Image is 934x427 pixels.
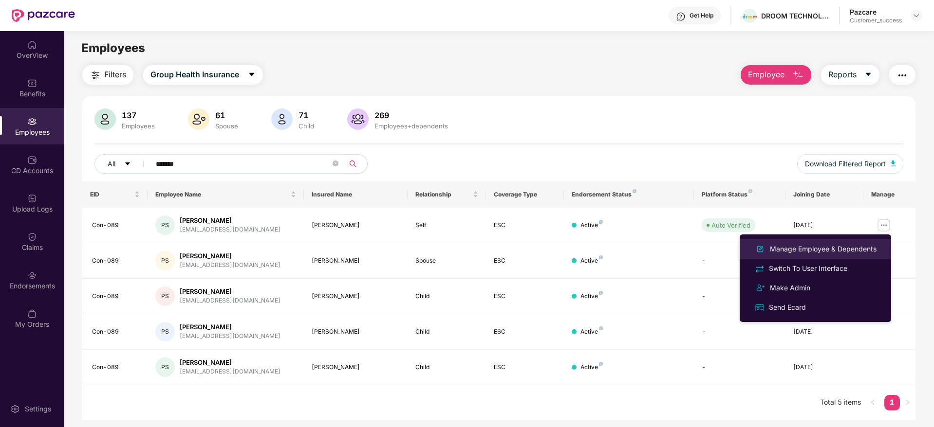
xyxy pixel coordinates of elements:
img: svg+xml;base64,PHN2ZyB4bWxucz0iaHR0cDovL3d3dy53My5vcmcvMjAwMC9zdmciIHdpZHRoPSIyNCIgaGVpZ2h0PSIyNC... [90,70,101,81]
div: Con-089 [92,327,140,337]
span: left [870,399,876,405]
li: Total 5 items [820,395,861,410]
div: DROOM TECHNOLOGY PRIVATE LIMITED [761,11,829,20]
td: - [694,350,785,385]
div: Manage Employee & Dependents [768,244,878,254]
img: svg+xml;base64,PHN2ZyB4bWxucz0iaHR0cDovL3d3dy53My5vcmcvMjAwMC9zdmciIHhtbG5zOnhsaW5rPSJodHRwOi8vd3... [792,70,804,81]
img: svg+xml;base64,PHN2ZyBpZD0iTXlfT3JkZXJzIiBkYXRhLW5hbWU9Ik15IE9yZGVycyIgeG1sbnM9Imh0dHA6Ly93d3cudz... [27,309,37,319]
div: [PERSON_NAME] [180,251,280,261]
div: Active [580,221,603,230]
th: Manage [863,181,915,208]
img: svg+xml;base64,PHN2ZyB4bWxucz0iaHR0cDovL3d3dy53My5vcmcvMjAwMC9zdmciIHdpZHRoPSIxNiIgaGVpZ2h0PSIxNi... [754,302,765,313]
div: ESC [494,363,556,372]
div: Active [580,363,603,372]
img: svg+xml;base64,PHN2ZyBpZD0iRW5kb3JzZW1lbnRzIiB4bWxucz0iaHR0cDovL3d3dy53My5vcmcvMjAwMC9zdmciIHdpZH... [27,270,37,280]
button: Reportscaret-down [821,65,879,85]
span: right [905,399,911,405]
div: Make Admin [768,283,812,293]
span: Employees [81,41,145,55]
img: svg+xml;base64,PHN2ZyBpZD0iRW1wbG95ZWVzIiB4bWxucz0iaHR0cDovL3d3dy53My5vcmcvMjAwMC9zdmciIHdpZHRoPS... [27,117,37,126]
div: 137 [120,110,157,120]
img: svg+xml;base64,PHN2ZyB4bWxucz0iaHR0cDovL3d3dy53My5vcmcvMjAwMC9zdmciIHdpZHRoPSI4IiBoZWlnaHQ9IjgiIH... [633,189,636,193]
div: PS [155,251,175,270]
td: - [694,314,785,350]
img: svg+xml;base64,PHN2ZyB4bWxucz0iaHR0cDovL3d3dy53My5vcmcvMjAwMC9zdmciIHdpZHRoPSIyNCIgaGVpZ2h0PSIyNC... [754,264,765,274]
td: - [694,279,785,314]
span: Group Health Insurance [150,69,239,81]
div: Con-089 [92,292,140,301]
th: Insured Name [304,181,408,208]
div: ESC [494,327,556,337]
div: Con-089 [92,256,140,266]
div: PS [155,357,175,377]
div: Active [580,292,603,301]
img: svg+xml;base64,PHN2ZyB4bWxucz0iaHR0cDovL3d3dy53My5vcmcvMjAwMC9zdmciIHdpZHRoPSI4IiBoZWlnaHQ9IjgiIH... [599,326,603,330]
img: svg+xml;base64,PHN2ZyB4bWxucz0iaHR0cDovL3d3dy53My5vcmcvMjAwMC9zdmciIHhtbG5zOnhsaW5rPSJodHRwOi8vd3... [347,108,369,130]
div: ESC [494,256,556,266]
img: svg+xml;base64,PHN2ZyB4bWxucz0iaHR0cDovL3d3dy53My5vcmcvMjAwMC9zdmciIHhtbG5zOnhsaW5rPSJodHRwOi8vd3... [754,243,766,255]
span: EID [90,191,132,198]
span: Download Filtered Report [805,159,886,169]
span: caret-down [124,160,131,168]
td: - [694,243,785,279]
li: Previous Page [865,395,880,410]
div: [PERSON_NAME] [180,216,280,225]
img: svg+xml;base64,PHN2ZyB4bWxucz0iaHR0cDovL3d3dy53My5vcmcvMjAwMC9zdmciIHhtbG5zOnhsaW5rPSJodHRwOi8vd3... [271,108,293,130]
span: Employee Name [155,191,289,198]
img: svg+xml;base64,PHN2ZyB4bWxucz0iaHR0cDovL3d3dy53My5vcmcvMjAwMC9zdmciIHhtbG5zOnhsaW5rPSJodHRwOi8vd3... [891,160,896,166]
img: svg+xml;base64,PHN2ZyBpZD0iQ0RfQWNjb3VudHMiIGRhdGEtbmFtZT0iQ0QgQWNjb3VudHMiIHhtbG5zPSJodHRwOi8vd3... [27,155,37,165]
img: svg+xml;base64,PHN2ZyB4bWxucz0iaHR0cDovL3d3dy53My5vcmcvMjAwMC9zdmciIHdpZHRoPSIyNCIgaGVpZ2h0PSIyNC... [754,282,766,294]
img: droom.png [743,14,757,18]
div: Con-089 [92,363,140,372]
th: Relationship [408,181,486,208]
img: svg+xml;base64,PHN2ZyBpZD0iU2V0dGluZy0yMHgyMCIgeG1sbnM9Imh0dHA6Ly93d3cudzMub3JnLzIwMDAvc3ZnIiB3aW... [10,404,20,414]
div: [PERSON_NAME] [312,292,400,301]
img: svg+xml;base64,PHN2ZyB4bWxucz0iaHR0cDovL3d3dy53My5vcmcvMjAwMC9zdmciIHdpZHRoPSI4IiBoZWlnaHQ9IjgiIH... [599,291,603,295]
li: Next Page [900,395,915,410]
div: [PERSON_NAME] [312,327,400,337]
div: ESC [494,221,556,230]
div: [EMAIL_ADDRESS][DOMAIN_NAME] [180,261,280,270]
span: search [343,160,362,168]
div: 61 [213,110,240,120]
img: svg+xml;base64,PHN2ZyBpZD0iQ2xhaW0iIHhtbG5zPSJodHRwOi8vd3d3LnczLm9yZy8yMDAwL3N2ZyIgd2lkdGg9IjIwIi... [27,232,37,242]
button: Download Filtered Report [797,154,903,174]
div: Employees [120,122,157,130]
div: Customer_success [850,17,902,24]
div: ESC [494,292,556,301]
img: manageButton [876,217,892,233]
img: svg+xml;base64,PHN2ZyBpZD0iSGVscC0zMngzMiIgeG1sbnM9Imh0dHA6Ly93d3cudzMub3JnLzIwMDAvc3ZnIiB3aWR0aD... [676,12,686,21]
li: 1 [884,395,900,410]
div: [PERSON_NAME] [180,322,280,332]
div: [DATE] [793,363,856,372]
div: [EMAIL_ADDRESS][DOMAIN_NAME] [180,225,280,234]
th: Coverage Type [486,181,564,208]
div: Active [580,327,603,337]
span: Employee [748,69,785,81]
div: Employees+dependents [373,122,450,130]
div: 269 [373,110,450,120]
img: svg+xml;base64,PHN2ZyBpZD0iSG9tZSIgeG1sbnM9Imh0dHA6Ly93d3cudzMub3JnLzIwMDAvc3ZnIiB3aWR0aD0iMjAiIG... [27,40,37,50]
div: [DATE] [793,221,856,230]
div: Endorsement Status [572,191,686,198]
div: [PERSON_NAME] [312,221,400,230]
div: Child [415,363,478,372]
img: New Pazcare Logo [12,9,75,22]
img: svg+xml;base64,PHN2ZyB4bWxucz0iaHR0cDovL3d3dy53My5vcmcvMjAwMC9zdmciIHdpZHRoPSI4IiBoZWlnaHQ9IjgiIH... [599,220,603,224]
div: Settings [22,404,54,414]
img: svg+xml;base64,PHN2ZyB4bWxucz0iaHR0cDovL3d3dy53My5vcmcvMjAwMC9zdmciIHdpZHRoPSI4IiBoZWlnaHQ9IjgiIH... [599,362,603,366]
div: Spouse [415,256,478,266]
button: Employee [741,65,811,85]
div: Child [297,122,316,130]
th: Employee Name [148,181,304,208]
span: close-circle [333,160,338,166]
img: svg+xml;base64,PHN2ZyBpZD0iQmVuZWZpdHMiIHhtbG5zPSJodHRwOi8vd3d3LnczLm9yZy8yMDAwL3N2ZyIgd2lkdGg9Ij... [27,78,37,88]
a: 1 [884,395,900,409]
button: Filters [82,65,133,85]
button: Group Health Insurancecaret-down [143,65,263,85]
img: svg+xml;base64,PHN2ZyB4bWxucz0iaHR0cDovL3d3dy53My5vcmcvMjAwMC9zdmciIHdpZHRoPSI4IiBoZWlnaHQ9IjgiIH... [599,255,603,259]
th: Joining Date [785,181,863,208]
img: svg+xml;base64,PHN2ZyB4bWxucz0iaHR0cDovL3d3dy53My5vcmcvMjAwMC9zdmciIHhtbG5zOnhsaW5rPSJodHRwOi8vd3... [188,108,209,130]
th: EID [82,181,148,208]
span: All [108,159,115,169]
